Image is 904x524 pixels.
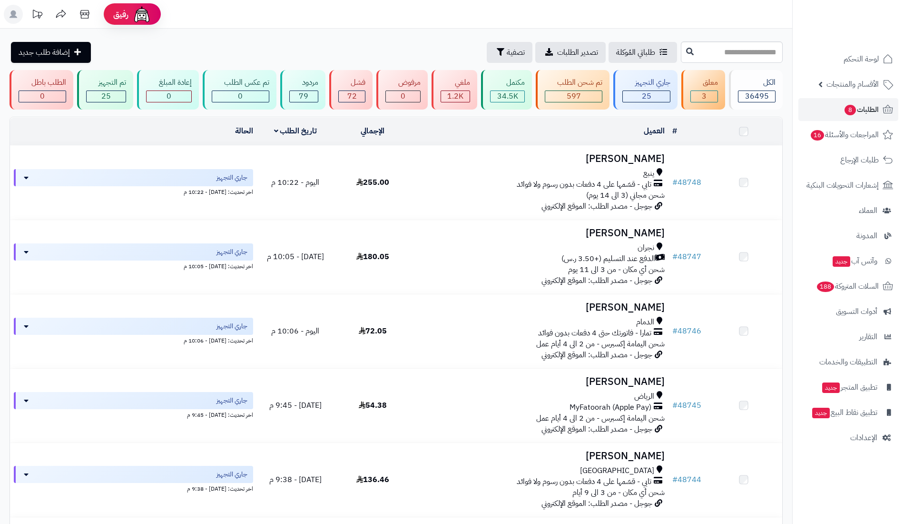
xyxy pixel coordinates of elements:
span: # [672,400,678,411]
span: [DATE] - 9:38 م [269,474,322,485]
span: الأقسام والمنتجات [826,78,879,91]
div: الكل [738,77,776,88]
div: تم عكس الطلب [212,77,270,88]
span: 0 [167,91,171,102]
span: 34.5K [497,91,518,102]
span: طلبات الإرجاع [840,153,879,167]
span: 36495 [745,91,769,102]
div: جاري التجهيز [622,77,670,88]
span: التطبيقات والخدمات [819,355,877,369]
span: شحن اليمامة إكسبرس - من 2 الى 4 أيام عمل [536,338,665,350]
a: الكل36495 [727,70,785,110]
a: مكتمل 34.5K [479,70,534,110]
span: 597 [567,91,581,102]
span: تمارا - فاتورتك حتى 4 دفعات بدون فوائد [538,328,651,339]
span: إضافة طلب جديد [19,47,70,58]
div: اخر تحديث: [DATE] - 10:05 م [14,261,253,271]
span: جديد [822,383,840,393]
div: مرفوض [385,77,421,88]
div: 0 [386,91,420,102]
a: تم عكس الطلب 0 [201,70,279,110]
span: أدوات التسويق [836,305,877,318]
a: #48744 [672,474,701,485]
div: 25 [87,91,126,102]
a: # [672,125,677,137]
a: مردود 79 [278,70,327,110]
span: جوجل - مصدر الطلب: الموقع الإلكتروني [541,201,652,212]
h3: [PERSON_NAME] [415,302,664,313]
a: لوحة التحكم [798,48,898,71]
span: العملاء [859,204,877,217]
span: جوجل - مصدر الطلب: الموقع الإلكتروني [541,423,652,435]
span: 72 [347,91,357,102]
a: تم شحن الطلب 597 [534,70,612,110]
span: طلباتي المُوكلة [616,47,655,58]
a: جاري التجهيز 25 [611,70,679,110]
span: جديد [833,256,850,267]
a: #48746 [672,325,701,337]
div: 79 [290,91,318,102]
button: تصفية [487,42,532,63]
span: جوجل - مصدر الطلب: الموقع الإلكتروني [541,275,652,286]
span: # [672,325,678,337]
a: تطبيق نقاط البيعجديد [798,401,898,424]
div: 0 [212,91,269,102]
span: تصدير الطلبات [557,47,598,58]
a: تطبيق المتجرجديد [798,376,898,399]
span: 0 [40,91,45,102]
span: [GEOGRAPHIC_DATA] [580,465,654,476]
div: تم شحن الطلب [545,77,603,88]
span: جاري التجهيز [216,322,247,331]
span: جوجل - مصدر الطلب: الموقع الإلكتروني [541,498,652,509]
span: تطبيق المتجر [821,381,877,394]
span: 25 [642,91,651,102]
div: معلق [690,77,718,88]
a: تاريخ الطلب [274,125,317,137]
span: جديد [812,408,830,418]
span: 72.05 [359,325,387,337]
h3: [PERSON_NAME] [415,228,664,239]
span: تابي - قسّمها على 4 دفعات بدون رسوم ولا فوائد [517,179,651,190]
span: لوحة التحكم [844,52,879,66]
span: نجران [638,242,654,253]
span: # [672,177,678,188]
div: اخر تحديث: [DATE] - 10:06 م [14,335,253,345]
span: 16 [811,130,824,141]
a: تصدير الطلبات [535,42,606,63]
a: التقارير [798,325,898,348]
span: 1.2K [447,91,463,102]
span: شحن أي مكان - من 3 الى 9 أيام [572,487,665,498]
span: الدمام [636,317,654,328]
div: إعادة المبلغ [146,77,192,88]
div: 0 [19,91,66,102]
div: 25 [623,91,670,102]
a: ملغي 1.2K [430,70,480,110]
a: الإعدادات [798,426,898,449]
div: اخر تحديث: [DATE] - 10:22 م [14,186,253,196]
span: 180.05 [356,251,389,262]
a: فشل 72 [327,70,375,110]
span: جوجل - مصدر الطلب: الموقع الإلكتروني [541,349,652,361]
a: مرفوض 0 [374,70,430,110]
span: الدفع عند التسليم (+3.50 ر.س) [561,253,655,264]
a: المراجعات والأسئلة16 [798,123,898,146]
a: طلباتي المُوكلة [609,42,677,63]
div: 34528 [491,91,524,102]
div: 0 [147,91,191,102]
a: المدونة [798,224,898,247]
a: تم التجهيز 25 [75,70,136,110]
span: الإعدادات [850,431,877,444]
span: MyFatoorah (Apple Pay) [570,402,651,413]
span: 136.46 [356,474,389,485]
h3: [PERSON_NAME] [415,376,664,387]
a: #48747 [672,251,701,262]
span: تابي - قسّمها على 4 دفعات بدون رسوم ولا فوائد [517,476,651,487]
div: 597 [545,91,602,102]
span: جاري التجهيز [216,173,247,182]
span: شحن اليمامة إكسبرس - من 2 الى 4 أيام عمل [536,413,665,424]
a: السلات المتروكة188 [798,275,898,298]
span: 0 [401,91,405,102]
div: تم التجهيز [86,77,127,88]
span: تصفية [507,47,525,58]
a: الطلب باطل 0 [8,70,75,110]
